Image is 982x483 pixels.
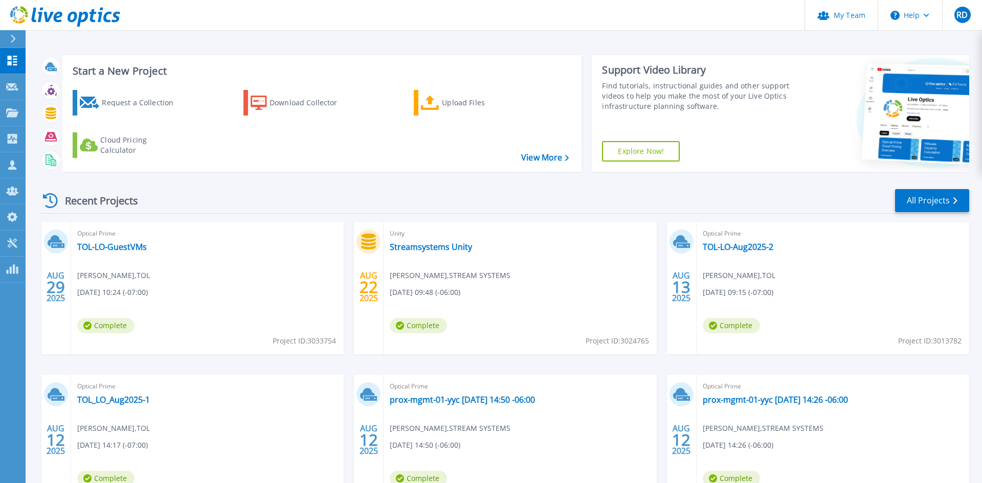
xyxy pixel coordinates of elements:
span: Unity [390,228,650,239]
span: [DATE] 09:48 (-06:00) [390,287,460,298]
a: Request a Collection [73,90,187,116]
span: Optical Prime [703,381,963,392]
a: Explore Now! [602,141,680,162]
span: Project ID: 3013782 [898,335,962,347]
span: Complete [390,318,447,333]
div: Upload Files [442,93,524,113]
span: RD [956,11,968,19]
span: [PERSON_NAME] , TOL [703,270,775,281]
span: Complete [703,318,760,333]
div: Download Collector [270,93,351,113]
span: [PERSON_NAME] , STREAM SYSTEMS [390,270,510,281]
a: TOL_LO_Aug2025-1 [77,395,150,405]
h3: Start a New Project [73,65,569,77]
a: Upload Files [414,90,528,116]
span: [DATE] 09:15 (-07:00) [703,287,773,298]
span: Optical Prime [390,381,650,392]
div: AUG 2025 [359,268,378,306]
div: AUG 2025 [359,421,378,458]
span: [DATE] 10:24 (-07:00) [77,287,148,298]
div: Request a Collection [102,93,184,113]
a: Streamsystems Unity [390,242,472,252]
div: AUG 2025 [672,268,691,306]
span: Optical Prime [77,228,338,239]
span: [DATE] 14:17 (-07:00) [77,440,148,451]
span: 13 [672,283,690,291]
a: Download Collector [243,90,358,116]
span: [PERSON_NAME] , STREAM SYSTEMS [390,423,510,434]
div: AUG 2025 [46,421,65,458]
span: [DATE] 14:26 (-06:00) [703,440,773,451]
a: TOL-LO-Aug2025-2 [703,242,773,252]
a: prox-mgmt-01-yyc [DATE] 14:50 -06:00 [390,395,535,405]
span: [PERSON_NAME] , TOL [77,270,150,281]
span: Project ID: 3033754 [273,335,336,347]
a: Cloud Pricing Calculator [73,132,187,158]
div: Find tutorials, instructional guides and other support videos to help you make the most of your L... [602,81,794,111]
a: prox-mgmt-01-yyc [DATE] 14:26 -06:00 [703,395,848,405]
span: 12 [360,435,378,444]
span: [PERSON_NAME] , TOL [77,423,150,434]
div: Recent Projects [39,188,152,213]
span: 22 [360,283,378,291]
span: Optical Prime [703,228,963,239]
div: Cloud Pricing Calculator [100,135,182,155]
span: [DATE] 14:50 (-06:00) [390,440,460,451]
span: 29 [47,283,65,291]
span: [PERSON_NAME] , STREAM SYSTEMS [703,423,823,434]
a: TOL-LO-GuestVMs [77,242,147,252]
div: AUG 2025 [46,268,65,306]
span: Project ID: 3024765 [586,335,649,347]
a: View More [521,153,569,163]
div: Support Video Library [602,63,794,77]
span: Optical Prime [77,381,338,392]
span: 12 [47,435,65,444]
span: 12 [672,435,690,444]
div: AUG 2025 [672,421,691,458]
a: All Projects [895,189,969,212]
span: Complete [77,318,135,333]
